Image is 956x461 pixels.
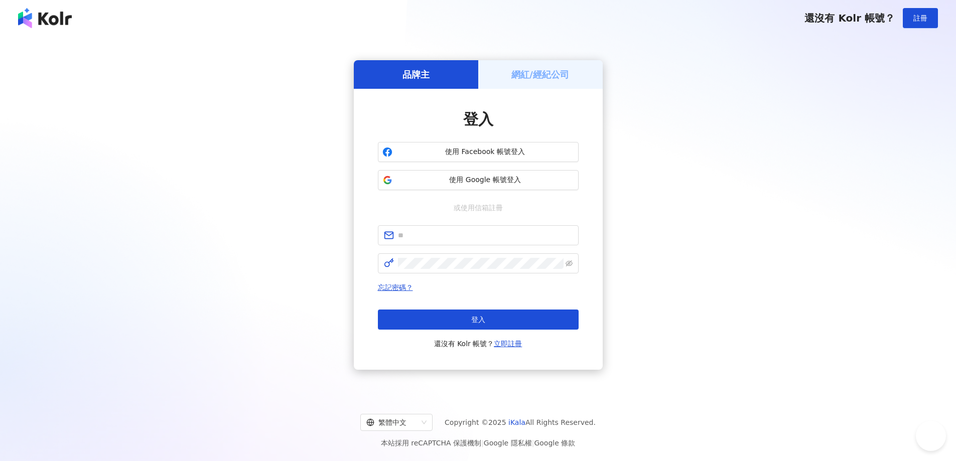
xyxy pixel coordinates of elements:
[481,439,484,447] span: |
[913,14,927,22] span: 註冊
[903,8,938,28] button: 註冊
[378,283,413,291] a: 忘記密碼？
[18,8,72,28] img: logo
[463,110,493,128] span: 登入
[366,414,418,430] div: 繁體中文
[916,421,946,451] iframe: Help Scout Beacon - Open
[378,170,579,190] button: 使用 Google 帳號登入
[381,437,575,449] span: 本站採用 reCAPTCHA 保護機制
[804,12,895,24] span: 還沒有 Kolr 帳號？
[396,175,574,185] span: 使用 Google 帳號登入
[534,439,575,447] a: Google 條款
[511,68,569,81] h5: 網紅/經紀公司
[445,416,596,428] span: Copyright © 2025 All Rights Reserved.
[566,260,573,267] span: eye-invisible
[508,418,525,426] a: iKala
[378,310,579,330] button: 登入
[396,147,574,157] span: 使用 Facebook 帳號登入
[402,68,430,81] h5: 品牌主
[447,202,510,213] span: 或使用信箱註冊
[532,439,534,447] span: |
[378,142,579,162] button: 使用 Facebook 帳號登入
[434,338,522,350] span: 還沒有 Kolr 帳號？
[471,316,485,324] span: 登入
[494,340,522,348] a: 立即註冊
[484,439,532,447] a: Google 隱私權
